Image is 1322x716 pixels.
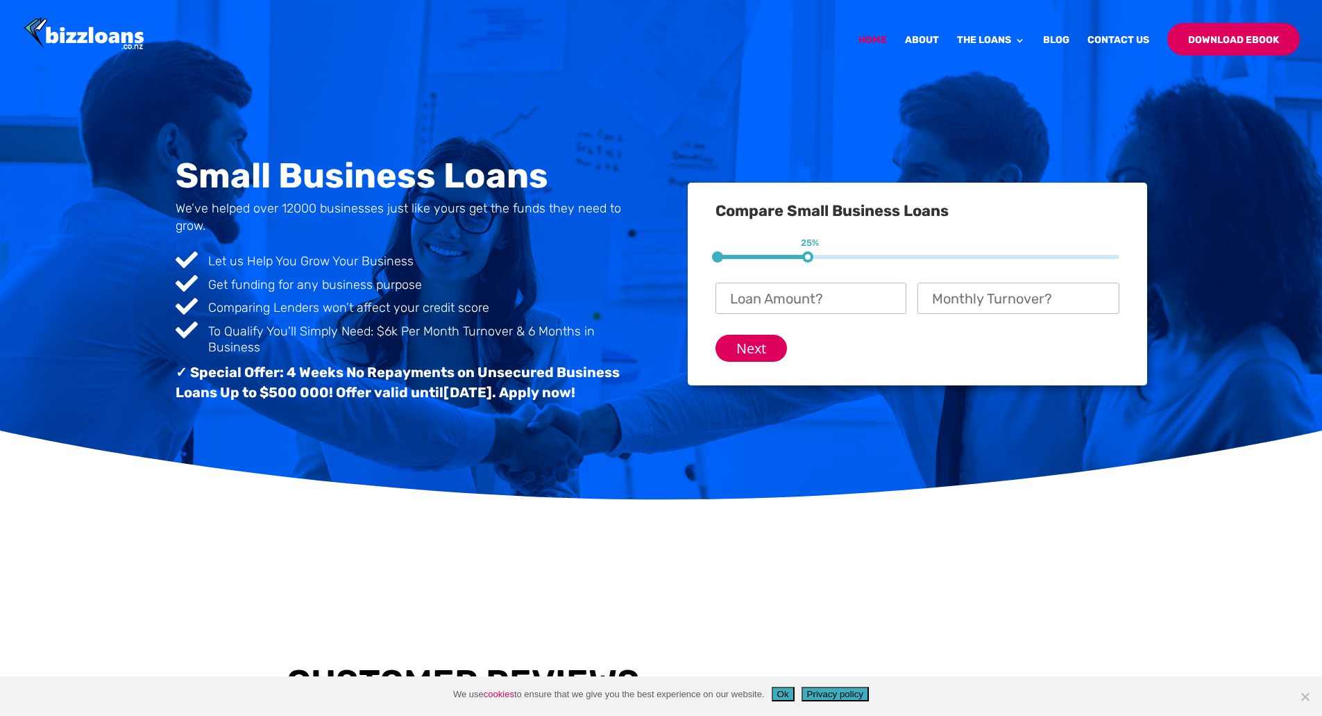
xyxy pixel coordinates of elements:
input: Loan Amount? [715,283,906,314]
span: No [1298,690,1312,703]
button: Ok [772,687,795,701]
span: 25% [801,238,819,249]
button: Privacy policy [802,687,869,701]
a: Download Ebook [1167,23,1300,56]
a: About [905,35,939,68]
span: Get funding for any business purpose [208,277,422,292]
img: Bizzloans New Zealand [24,17,144,51]
span:  [176,319,198,341]
span: To Qualify You'll Simply Need: $6k Per Month Turnover & 6 Months in Business [208,324,595,355]
input: Monthly Turnover? [917,283,1119,314]
a: Home [858,35,887,68]
a: cookies [484,689,514,699]
a: The Loans [957,35,1025,68]
span: We use to ensure that we give you the best experience on our website. [453,688,765,701]
h3: Customer Reviews [287,662,641,703]
h3: Compare Small Business Loans [715,203,1119,226]
span:  [176,295,198,317]
a: Contact Us [1087,35,1149,68]
input: Next [715,335,787,362]
span: [DATE] [443,384,492,401]
a: Blog [1043,35,1069,68]
span: Let us Help You Grow Your Business [208,253,414,269]
h4: We’ve helped over 12000 businesses just like yours get the funds they need to grow. [176,200,635,242]
span: Comparing Lenders won’t affect your credit score [208,300,489,315]
h3: ✓ Special Offer: 4 Weeks No Repayments on Unsecured Business Loans Up to $500 000! Offer valid un... [176,363,635,410]
span:  [176,249,198,271]
h1: Small Business Loans [176,158,635,200]
span:  [176,272,198,294]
